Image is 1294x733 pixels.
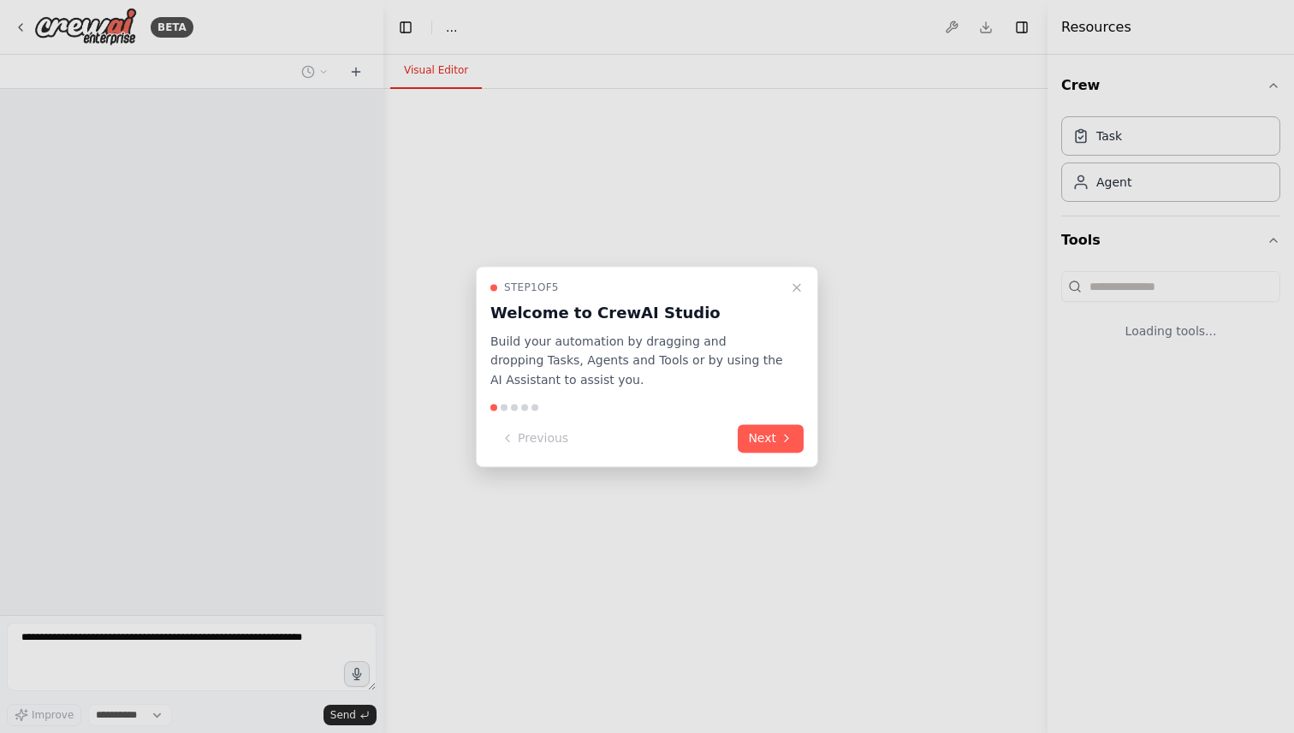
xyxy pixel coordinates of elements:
[738,424,804,452] button: Next
[504,281,559,294] span: Step 1 of 5
[786,277,807,298] button: Close walkthrough
[490,332,783,390] p: Build your automation by dragging and dropping Tasks, Agents and Tools or by using the AI Assista...
[490,301,783,325] h3: Welcome to CrewAI Studio
[394,15,418,39] button: Hide left sidebar
[490,424,579,452] button: Previous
